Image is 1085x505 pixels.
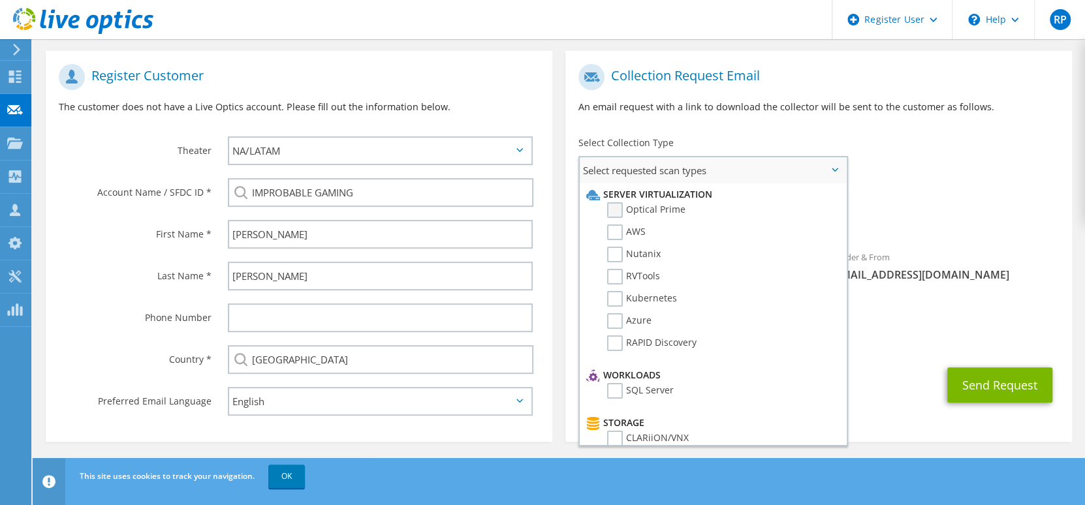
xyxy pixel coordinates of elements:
p: The customer does not have a Live Optics account. Please fill out the information below. [59,100,539,114]
label: Last Name * [59,262,212,283]
label: Select Collection Type [578,136,674,149]
span: This site uses cookies to track your navigation. [80,470,255,482]
span: RP [1050,9,1071,30]
li: Workloads [583,367,840,383]
label: RVTools [607,269,660,284]
label: Preferred Email Language [59,387,212,408]
div: Requested Collections [565,189,1072,237]
div: To [565,243,819,303]
label: RAPID Discovery [607,335,697,351]
label: First Name * [59,220,212,241]
span: Select requested scan types [580,157,846,183]
li: Storage [583,415,840,431]
span: [EMAIL_ADDRESS][DOMAIN_NAME] [832,268,1059,282]
svg: \n [968,14,980,25]
label: SQL Server [607,383,674,399]
h1: Register Customer [59,64,533,90]
label: Nutanix [607,247,661,262]
div: CC & Reply To [565,309,1072,354]
label: Kubernetes [607,291,677,307]
label: Account Name / SFDC ID * [59,178,212,199]
label: Theater [59,136,212,157]
label: Optical Prime [607,202,685,218]
h1: Collection Request Email [578,64,1052,90]
label: Azure [607,313,652,329]
p: An email request with a link to download the collector will be sent to the customer as follows. [578,100,1059,114]
label: Phone Number [59,303,212,324]
label: Country * [59,345,212,366]
label: CLARiiON/VNX [607,431,689,446]
div: Sender & From [819,243,1072,288]
button: Send Request [947,367,1052,403]
li: Server Virtualization [583,187,840,202]
label: AWS [607,224,646,240]
a: OK [268,465,305,488]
